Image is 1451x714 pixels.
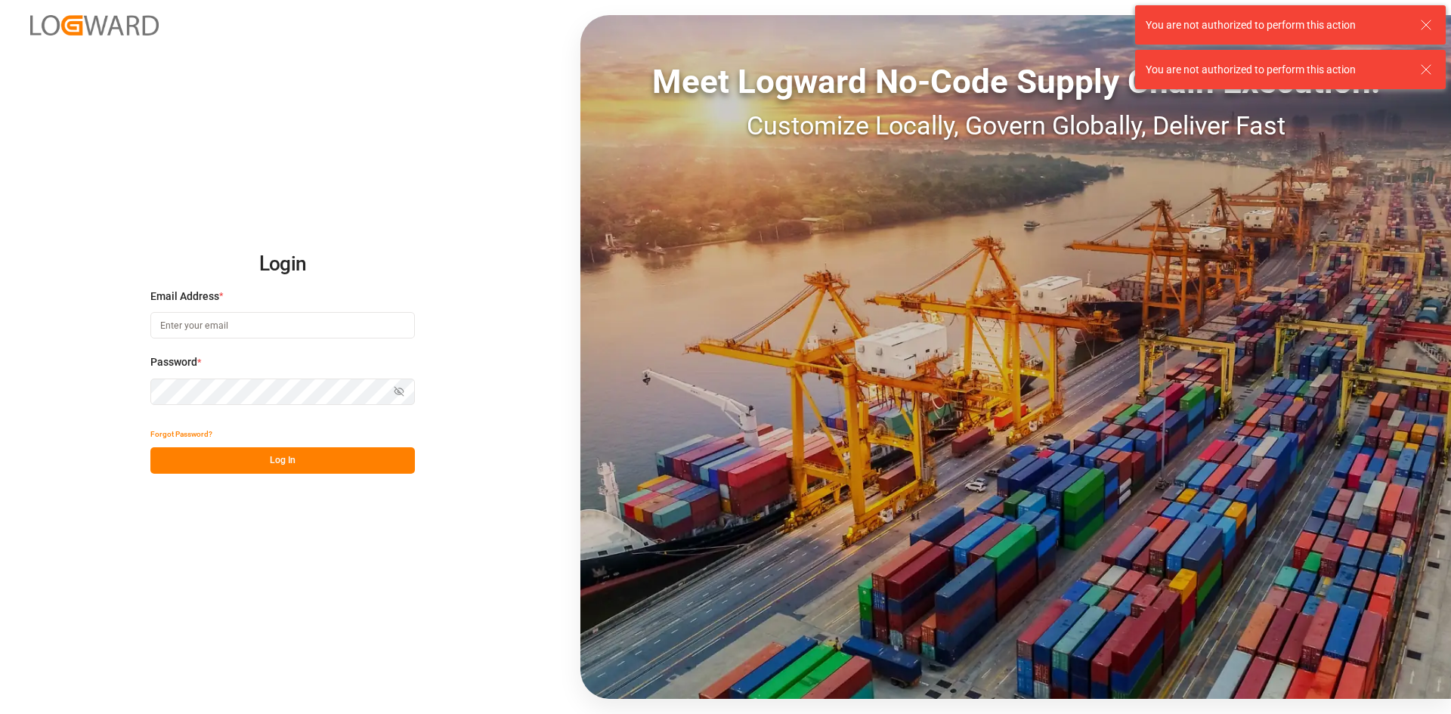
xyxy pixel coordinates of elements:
[30,15,159,36] img: Logward_new_orange.png
[150,312,415,338] input: Enter your email
[150,447,415,474] button: Log In
[580,107,1451,145] div: Customize Locally, Govern Globally, Deliver Fast
[150,354,197,370] span: Password
[1146,62,1406,78] div: You are not authorized to perform this action
[1146,17,1406,33] div: You are not authorized to perform this action
[150,289,219,304] span: Email Address
[150,421,212,447] button: Forgot Password?
[580,57,1451,107] div: Meet Logward No-Code Supply Chain Execution:
[150,240,415,289] h2: Login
